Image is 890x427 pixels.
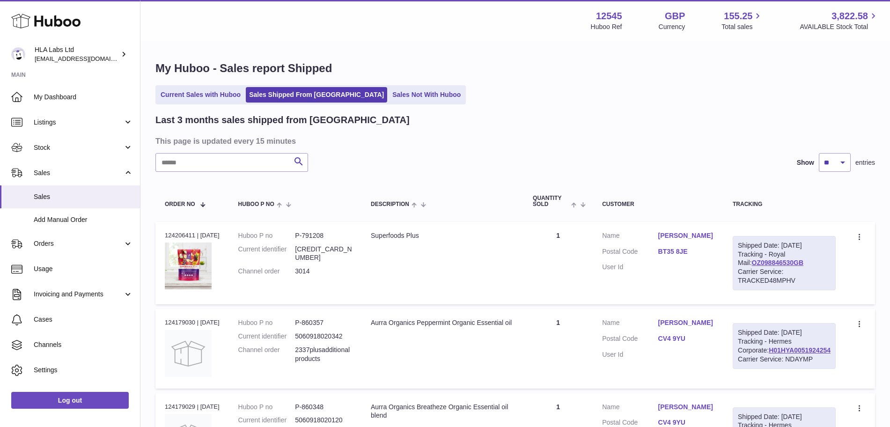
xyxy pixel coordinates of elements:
[295,231,352,240] dd: P-791208
[800,22,879,31] span: AVAILABLE Stock Total
[295,318,352,327] dd: P-860357
[371,318,514,327] div: Aurra Organics Peppermint Organic Essential oil
[738,328,831,337] div: Shipped Date: [DATE]
[34,169,123,177] span: Sales
[752,259,804,266] a: OZ098846530GB
[800,10,879,31] a: 3,822.58 AVAILABLE Stock Total
[523,222,593,304] td: 1
[797,158,814,167] label: Show
[155,61,875,76] h1: My Huboo - Sales report Shipped
[165,403,220,411] div: 124179029 | [DATE]
[165,318,220,327] div: 124179030 | [DATE]
[238,245,295,263] dt: Current identifier
[34,215,133,224] span: Add Manual Order
[155,136,873,146] h3: This page is updated every 15 minutes
[533,195,569,207] span: Quantity Sold
[238,332,295,341] dt: Current identifier
[238,346,295,363] dt: Channel order
[721,22,763,31] span: Total sales
[295,416,352,425] dd: 5060918020120
[602,263,658,272] dt: User Id
[238,267,295,276] dt: Channel order
[721,10,763,31] a: 155.25 Total sales
[34,366,133,375] span: Settings
[738,412,831,421] div: Shipped Date: [DATE]
[602,350,658,359] dt: User Id
[602,403,658,414] dt: Name
[602,231,658,243] dt: Name
[733,236,836,290] div: Tracking - Royal Mail:
[658,318,714,327] a: [PERSON_NAME]
[11,392,129,409] a: Log out
[665,10,685,22] strong: GBP
[246,87,387,103] a: Sales Shipped From [GEOGRAPHIC_DATA]
[35,45,119,63] div: HLA Labs Ltd
[659,22,685,31] div: Currency
[371,403,514,420] div: Aurra Organics Breatheze Organic Essential oil blend
[371,231,514,240] div: Superfoods Plus
[155,114,410,126] h2: Last 3 months sales shipped from [GEOGRAPHIC_DATA]
[34,93,133,102] span: My Dashboard
[34,192,133,201] span: Sales
[602,334,658,346] dt: Postal Code
[11,47,25,61] img: clinton@newgendirect.com
[34,340,133,349] span: Channels
[34,315,133,324] span: Cases
[724,10,752,22] span: 155.25
[371,201,409,207] span: Description
[238,201,274,207] span: Huboo P no
[35,55,138,62] span: [EMAIL_ADDRESS][DOMAIN_NAME]
[389,87,464,103] a: Sales Not With Huboo
[238,403,295,412] dt: Huboo P no
[658,403,714,412] a: [PERSON_NAME]
[733,201,836,207] div: Tracking
[602,247,658,258] dt: Postal Code
[34,143,123,152] span: Stock
[596,10,622,22] strong: 12545
[658,247,714,256] a: BT35 8JE
[295,346,352,363] dd: 2337plusadditionalproducts
[295,245,352,263] dd: [CREDIT_CARD_NUMBER]
[165,201,195,207] span: Order No
[157,87,244,103] a: Current Sales with Huboo
[295,267,352,276] dd: 3014
[831,10,868,22] span: 3,822.58
[34,265,133,273] span: Usage
[238,231,295,240] dt: Huboo P no
[591,22,622,31] div: Huboo Ref
[602,318,658,330] dt: Name
[855,158,875,167] span: entries
[165,231,220,240] div: 124206411 | [DATE]
[165,330,212,377] img: no-photo.jpg
[738,355,831,364] div: Carrier Service: NDAYMP
[165,243,212,289] img: 125451756937823.jpg
[295,403,352,412] dd: P-860348
[602,201,714,207] div: Customer
[738,267,831,285] div: Carrier Service: TRACKED48MPHV
[34,118,123,127] span: Listings
[738,241,831,250] div: Shipped Date: [DATE]
[34,239,123,248] span: Orders
[523,309,593,388] td: 1
[238,318,295,327] dt: Huboo P no
[295,332,352,341] dd: 5060918020342
[34,290,123,299] span: Invoicing and Payments
[658,231,714,240] a: [PERSON_NAME]
[238,416,295,425] dt: Current identifier
[733,323,836,369] div: Tracking - Hermes Corporate:
[658,418,714,427] a: CV4 9YU
[769,346,831,354] a: H01HYA0051924254
[658,334,714,343] a: CV4 9YU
